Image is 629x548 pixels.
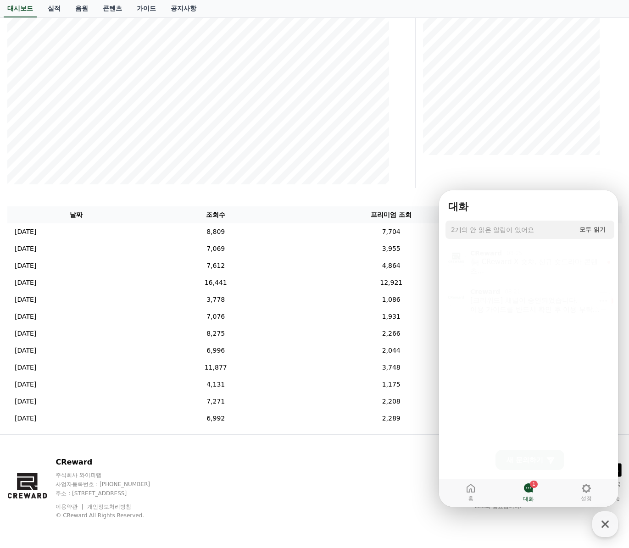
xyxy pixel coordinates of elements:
p: [DATE] [15,414,36,423]
iframe: Channel chat [439,190,618,507]
td: 2,044 [286,342,496,359]
p: [DATE] [15,227,36,237]
td: 4,864 [286,257,496,274]
td: 12,921 [286,274,496,291]
p: © CReward All Rights Reserved. [56,512,167,519]
p: [DATE] [15,380,36,389]
td: 2,289 [286,410,496,427]
td: 16,441 [145,274,286,291]
td: 1,175 [286,376,496,393]
p: [DATE] [15,346,36,355]
td: 6,996 [145,342,286,359]
p: [DATE] [15,295,36,304]
td: 2,266 [286,325,496,342]
td: 2,208 [286,393,496,410]
p: 주소 : [STREET_ADDRESS] [56,490,167,497]
p: [DATE] [15,363,36,372]
td: 8,275 [145,325,286,342]
th: 날짜 [7,206,145,223]
td: 6,992 [145,410,286,427]
p: [DATE] [15,312,36,321]
td: 11,877 [145,359,286,376]
td: 1,931 [286,308,496,325]
td: 1,086 [286,291,496,308]
p: 사업자등록번호 : [PHONE_NUMBER] [56,481,167,488]
p: CReward [56,457,167,468]
th: 조회수 [145,206,286,223]
td: 7,612 [145,257,286,274]
a: 개인정보처리방침 [87,504,131,510]
p: [DATE] [15,261,36,271]
td: 7,271 [145,393,286,410]
td: 3,955 [286,240,496,257]
a: 이용약관 [56,504,84,510]
p: [DATE] [15,278,36,288]
td: 7,076 [145,308,286,325]
td: 8,809 [145,223,286,240]
p: 주식회사 와이피랩 [56,471,167,479]
td: 3,778 [145,291,286,308]
td: 7,704 [286,223,496,240]
p: [DATE] [15,244,36,254]
p: [DATE] [15,397,36,406]
th: 프리미엄 조회 [286,206,496,223]
td: 4,131 [145,376,286,393]
td: 7,069 [145,240,286,257]
p: [DATE] [15,329,36,338]
td: 3,748 [286,359,496,376]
